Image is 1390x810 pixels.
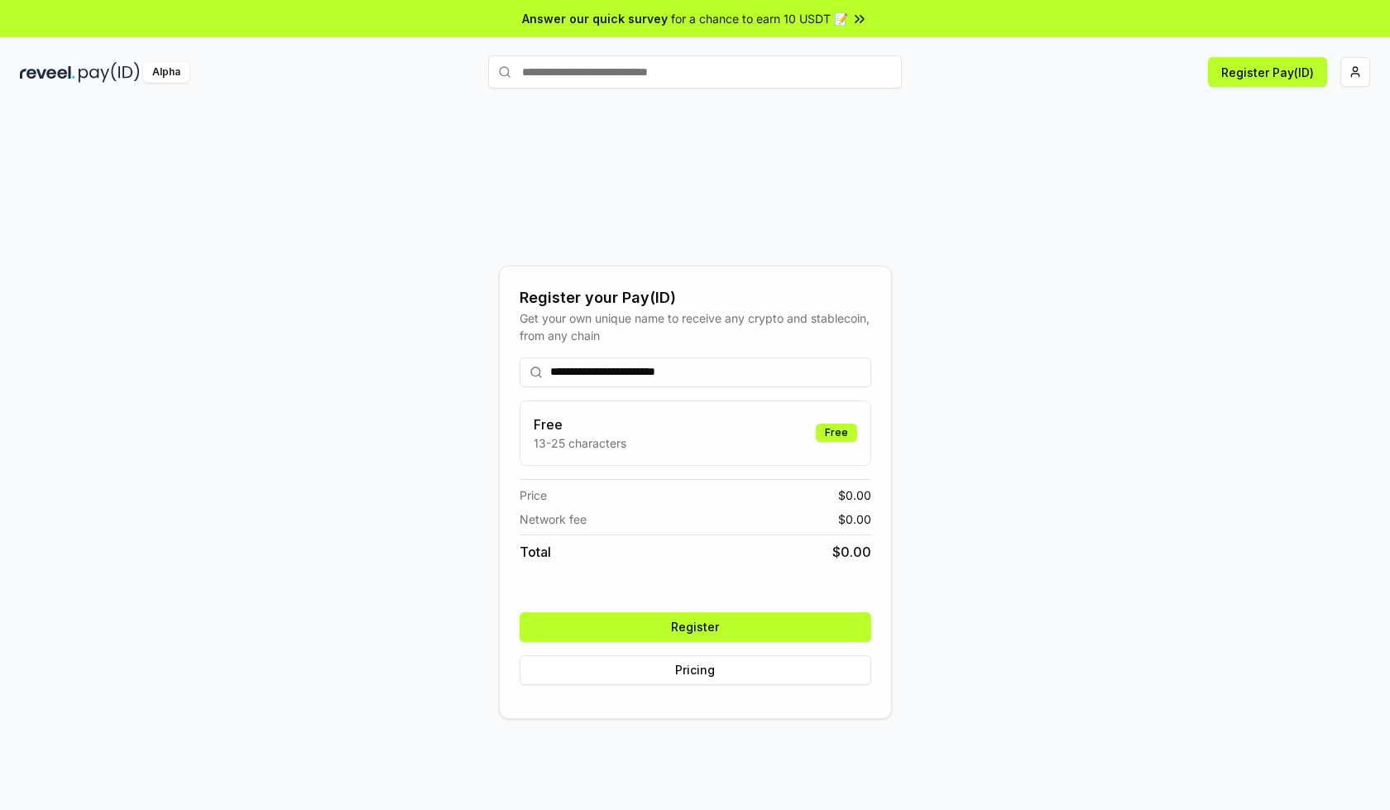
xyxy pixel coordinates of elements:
span: $ 0.00 [832,542,871,562]
div: Free [816,424,857,442]
span: Answer our quick survey [522,10,668,27]
span: $ 0.00 [838,510,871,528]
div: Register your Pay(ID) [520,286,871,309]
button: Pricing [520,655,871,685]
span: for a chance to earn 10 USDT 📝 [671,10,848,27]
button: Register [520,612,871,642]
p: 13-25 characters [534,434,626,452]
div: Get your own unique name to receive any crypto and stablecoin, from any chain [520,309,871,344]
span: Price [520,486,547,504]
button: Register Pay(ID) [1208,57,1327,87]
span: Network fee [520,510,587,528]
h3: Free [534,415,626,434]
img: reveel_dark [20,62,75,83]
span: $ 0.00 [838,486,871,504]
div: Alpha [143,62,189,83]
span: Total [520,542,551,562]
img: pay_id [79,62,140,83]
